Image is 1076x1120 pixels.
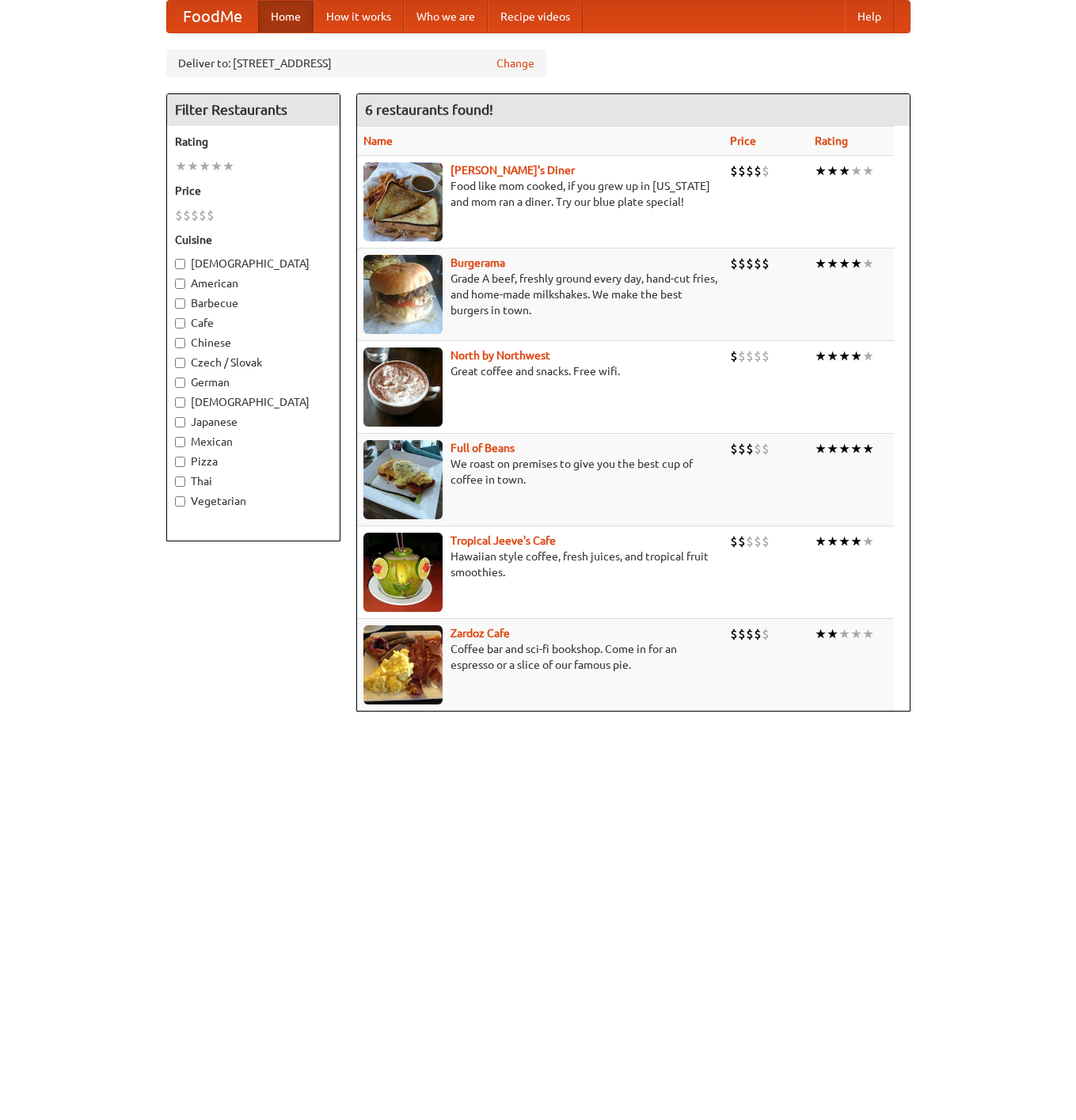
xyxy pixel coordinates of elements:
[746,440,754,457] li: $
[175,493,332,509] label: Vegetarian
[862,347,874,365] li: ★
[363,255,443,334] img: burgerama.jpg
[838,440,850,457] li: ★
[175,414,332,430] label: Japanese
[762,255,770,272] li: $
[738,347,746,365] li: $
[175,207,183,224] li: $
[838,255,850,272] li: ★
[363,347,443,427] img: north.jpg
[222,158,234,175] li: ★
[451,627,510,640] b: Zardoz Cafe
[827,255,838,272] li: ★
[730,625,738,643] li: $
[815,162,827,180] li: ★
[738,440,746,457] li: $
[730,135,756,147] a: Price
[754,533,762,550] li: $
[175,397,185,408] input: [DEMOGRAPHIC_DATA]
[850,625,862,643] li: ★
[207,207,215,224] li: $
[850,347,862,365] li: ★
[167,1,258,32] a: FoodMe
[363,178,717,210] p: Food like mom cooked, if you grew up in [US_STATE] and mom ran a diner. Try our blue plate special!
[175,417,185,427] input: Japanese
[746,162,754,180] li: $
[754,625,762,643] li: $
[365,102,493,117] ng-pluralize: 6 restaurants found!
[363,363,717,379] p: Great coffee and snacks. Free wifi.
[850,162,862,180] li: ★
[183,207,191,224] li: $
[815,625,827,643] li: ★
[827,162,838,180] li: ★
[451,164,575,177] a: [PERSON_NAME]'s Diner
[363,625,443,704] img: zardoz.jpg
[175,183,332,199] h5: Price
[175,338,185,348] input: Chinese
[850,255,862,272] li: ★
[838,347,850,365] li: ★
[175,134,332,150] h5: Rating
[815,440,827,457] li: ★
[191,207,199,224] li: $
[838,162,850,180] li: ★
[827,440,838,457] li: ★
[850,533,862,550] li: ★
[175,275,332,291] label: American
[827,347,838,365] li: ★
[175,476,185,487] input: Thai
[175,394,332,410] label: [DEMOGRAPHIC_DATA]
[451,534,556,547] a: Tropical Jeeve's Cafe
[175,473,332,489] label: Thai
[730,162,738,180] li: $
[363,456,717,488] p: We roast on premises to give you the best cup of coffee in town.
[175,158,187,175] li: ★
[738,625,746,643] li: $
[845,1,894,32] a: Help
[363,135,393,147] a: Name
[850,440,862,457] li: ★
[175,256,332,271] label: [DEMOGRAPHIC_DATA]
[175,298,185,309] input: Barbecue
[762,533,770,550] li: $
[175,496,185,507] input: Vegetarian
[730,347,738,365] li: $
[862,255,874,272] li: ★
[738,162,746,180] li: $
[746,347,754,365] li: $
[738,533,746,550] li: $
[754,162,762,180] li: $
[363,533,443,612] img: jeeves.jpg
[838,533,850,550] li: ★
[363,162,443,241] img: sallys.jpg
[815,135,848,147] a: Rating
[175,355,332,370] label: Czech / Slovak
[314,1,404,32] a: How it works
[175,374,332,390] label: German
[754,255,762,272] li: $
[175,279,185,289] input: American
[451,442,515,454] a: Full of Beans
[730,255,738,272] li: $
[496,55,534,71] a: Change
[175,315,332,331] label: Cafe
[762,347,770,365] li: $
[451,256,505,269] a: Burgerama
[746,533,754,550] li: $
[827,625,838,643] li: ★
[730,533,738,550] li: $
[746,625,754,643] li: $
[175,434,332,450] label: Mexican
[754,347,762,365] li: $
[762,162,770,180] li: $
[815,255,827,272] li: ★
[175,457,185,467] input: Pizza
[175,259,185,269] input: [DEMOGRAPHIC_DATA]
[258,1,314,32] a: Home
[815,533,827,550] li: ★
[199,207,207,224] li: $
